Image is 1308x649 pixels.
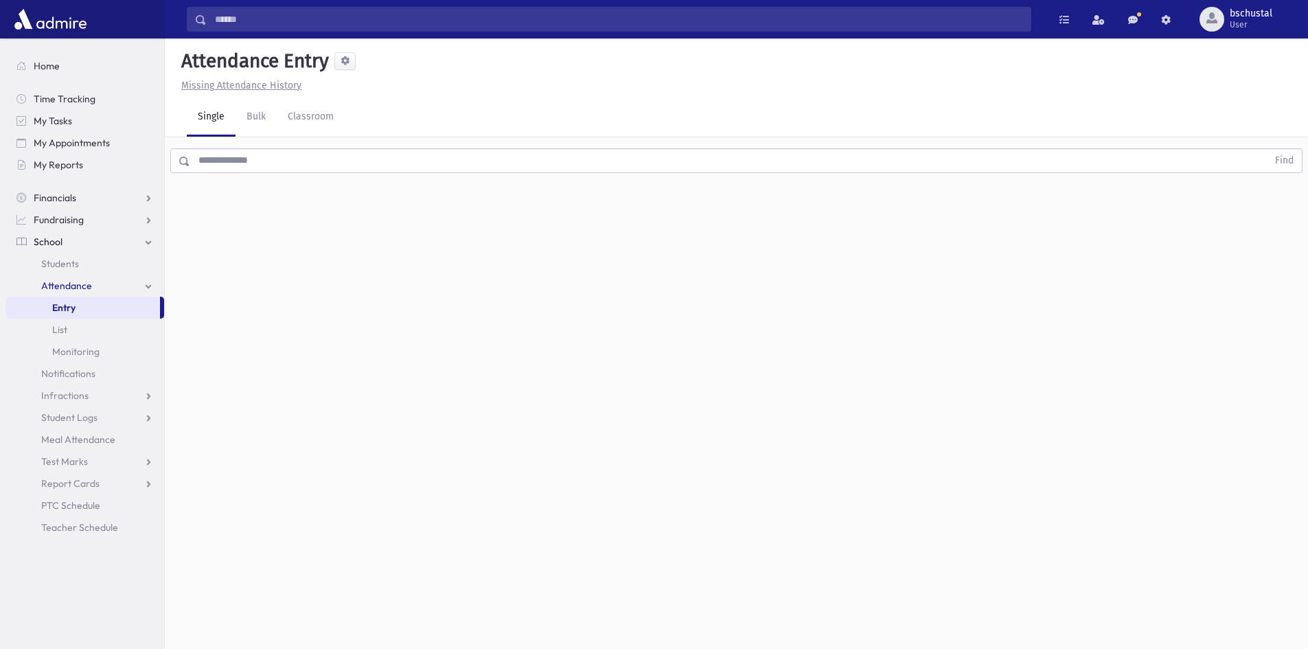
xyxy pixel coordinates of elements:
[5,363,164,385] a: Notifications
[5,154,164,176] a: My Reports
[5,132,164,154] a: My Appointments
[41,258,79,270] span: Students
[5,209,164,231] a: Fundraising
[176,49,329,73] h5: Attendance Entry
[1230,8,1272,19] span: bschustal
[41,367,95,380] span: Notifications
[187,98,236,137] a: Single
[41,477,100,490] span: Report Cards
[5,187,164,209] a: Financials
[277,98,345,137] a: Classroom
[5,88,164,110] a: Time Tracking
[41,389,89,402] span: Infractions
[34,236,62,248] span: School
[41,499,100,512] span: PTC Schedule
[5,451,164,472] a: Test Marks
[5,110,164,132] a: My Tasks
[41,433,115,446] span: Meal Attendance
[5,472,164,494] a: Report Cards
[5,319,164,341] a: List
[52,301,76,314] span: Entry
[34,137,110,149] span: My Appointments
[34,93,95,105] span: Time Tracking
[41,521,118,534] span: Teacher Schedule
[5,341,164,363] a: Monitoring
[11,5,90,33] img: AdmirePro
[41,280,92,292] span: Attendance
[5,429,164,451] a: Meal Attendance
[1267,149,1302,172] button: Find
[5,494,164,516] a: PTC Schedule
[41,455,88,468] span: Test Marks
[5,231,164,253] a: School
[34,214,84,226] span: Fundraising
[52,345,100,358] span: Monitoring
[5,385,164,407] a: Infractions
[5,275,164,297] a: Attendance
[34,192,76,204] span: Financials
[207,7,1031,32] input: Search
[5,516,164,538] a: Teacher Schedule
[5,297,160,319] a: Entry
[5,55,164,77] a: Home
[41,411,97,424] span: Student Logs
[1230,19,1272,30] span: User
[34,60,60,72] span: Home
[34,115,72,127] span: My Tasks
[181,80,301,91] u: Missing Attendance History
[236,98,277,137] a: Bulk
[5,253,164,275] a: Students
[176,80,301,91] a: Missing Attendance History
[52,323,67,336] span: List
[34,159,83,171] span: My Reports
[5,407,164,429] a: Student Logs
